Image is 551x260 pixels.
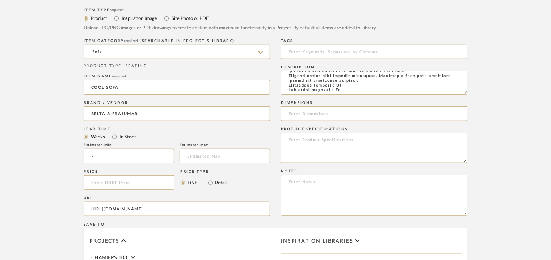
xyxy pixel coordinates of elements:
div: Lead Time [84,127,270,131]
div: Estimated Min [84,143,174,147]
div: Price [84,169,174,174]
span: (Searchable in Project & Library) [140,39,235,43]
div: Product Specifications [281,127,467,131]
label: Retail [215,179,227,187]
mat-radio-group: Select item type [84,132,270,141]
span: : SEATING [122,64,147,68]
div: Estimated Max [180,143,270,147]
div: PRODUCT TYPE [84,63,270,69]
input: Enter Keywords, Separated by Commas [281,45,467,59]
label: In Stock [119,133,136,141]
input: Unknown [84,106,270,121]
div: Brand / Vendor [84,101,270,105]
input: Enter URL [84,202,270,216]
mat-radio-group: Select item type [84,14,467,23]
div: URL [84,196,270,200]
input: Enter DNET Price [84,175,174,190]
div: Upload JPG/PNG images or PDF drawings to create an item with maximum functionality in a Project. ... [84,25,467,32]
label: Inspiration Image [121,14,157,22]
div: Item name [84,74,270,79]
input: Estimated Max [180,149,270,163]
span: required [112,75,126,78]
span: Projects [89,238,119,244]
div: Dimensions [281,101,467,105]
span: required [124,39,138,43]
div: Save To [84,222,467,227]
label: DNET [187,179,201,187]
div: Description [281,65,467,70]
label: Site Photo or PDF [171,14,209,22]
div: ITEM CATEGORY [84,39,270,43]
div: Tags [281,39,467,43]
mat-radio-group: Select price type [181,175,227,190]
label: Product [90,14,107,22]
span: required [110,8,124,12]
span: Inspiration libraries [281,238,353,244]
input: Estimated Min [84,149,174,163]
div: Price Type [181,169,227,174]
input: Enter Name [84,80,270,95]
input: Type a category to search and select [84,45,270,59]
input: Enter Dimensions [281,106,467,121]
label: Weeks [90,133,105,141]
div: Item Type [84,8,467,12]
div: Notes [281,169,467,173]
